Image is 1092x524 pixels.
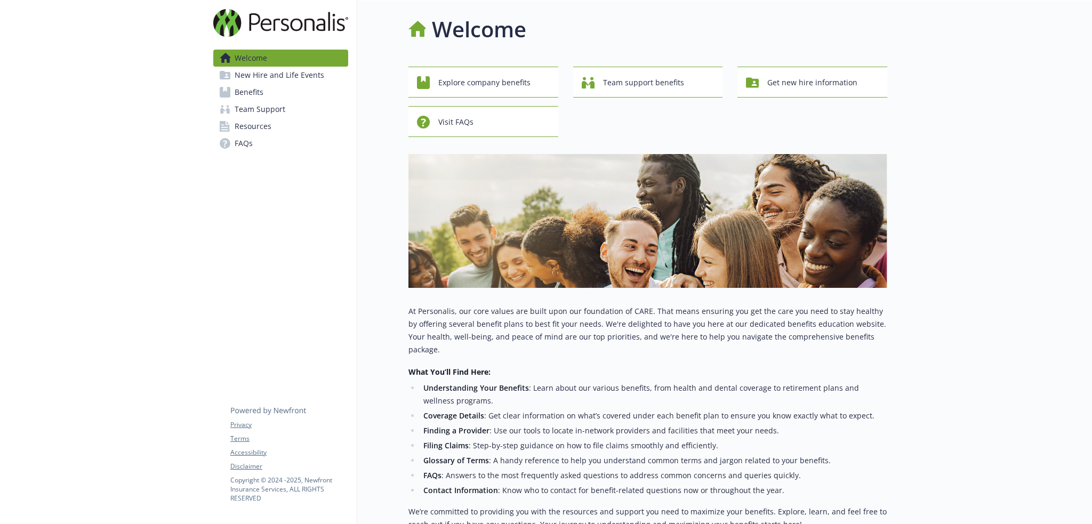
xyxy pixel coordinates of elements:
h1: Welcome [432,13,526,45]
li: : Step-by-step guidance on how to file claims smoothly and efficiently. [420,439,887,452]
span: Welcome [235,50,267,67]
li: : Use our tools to locate in-network providers and facilities that meet your needs. [420,424,887,437]
p: Copyright © 2024 - 2025 , Newfront Insurance Services, ALL RIGHTS RESERVED [230,475,348,503]
strong: Filing Claims [423,440,469,450]
a: Disclaimer [230,462,348,471]
a: Terms [230,434,348,444]
strong: What You’ll Find Here: [408,367,491,377]
button: Explore company benefits [408,67,558,98]
span: Team Support [235,101,285,118]
a: FAQs [213,135,348,152]
strong: FAQs [423,470,441,480]
span: Team support benefits [603,72,684,93]
span: Get new hire information [767,72,857,93]
button: Visit FAQs [408,106,558,137]
span: Resources [235,118,271,135]
li: : Learn about our various benefits, from health and dental coverage to retirement plans and welln... [420,382,887,407]
span: Explore company benefits [438,72,531,93]
a: Welcome [213,50,348,67]
li: : Get clear information on what’s covered under each benefit plan to ensure you know exactly what... [420,409,887,422]
button: Team support benefits [573,67,723,98]
p: At Personalis, our core values are built upon our foundation of CARE. That means ensuring you get... [408,305,887,356]
li: : Know who to contact for benefit-related questions now or throughout the year. [420,484,887,497]
a: Team Support [213,101,348,118]
a: New Hire and Life Events [213,67,348,84]
strong: Coverage Details [423,410,484,421]
a: Privacy [230,420,348,430]
strong: Understanding Your Benefits [423,383,529,393]
span: Benefits [235,84,263,101]
a: Resources [213,118,348,135]
button: Get new hire information [737,67,887,98]
span: New Hire and Life Events [235,67,324,84]
img: overview page banner [408,154,887,288]
strong: Finding a Provider [423,425,489,436]
li: : A handy reference to help you understand common terms and jargon related to your benefits. [420,454,887,467]
a: Benefits [213,84,348,101]
li: : Answers to the most frequently asked questions to address common concerns and queries quickly. [420,469,887,482]
a: Accessibility [230,448,348,457]
strong: Glossary of Terms [423,455,489,465]
span: Visit FAQs [438,112,473,132]
strong: Contact Information [423,485,498,495]
span: FAQs [235,135,253,152]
